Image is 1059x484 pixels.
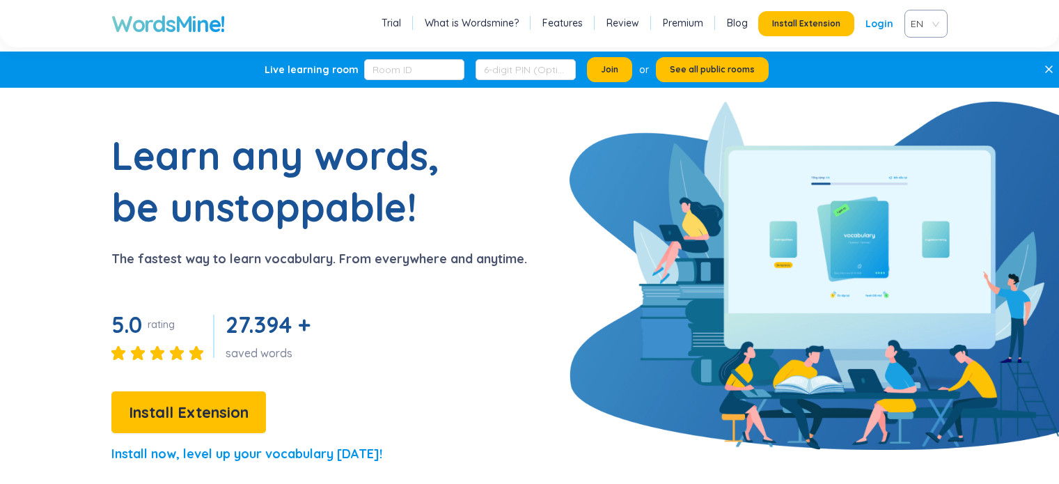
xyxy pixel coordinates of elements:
[111,444,382,464] p: Install now, level up your vocabulary [DATE]!
[111,249,527,269] p: The fastest way to learn vocabulary. From everywhere and anytime.
[226,345,315,361] div: saved words
[226,311,310,338] span: 27.394 +
[542,16,583,30] a: Features
[364,59,464,80] input: Room ID
[911,13,936,34] span: VIE
[425,16,519,30] a: What is Wordsmine?
[476,59,576,80] input: 6-digit PIN (Optional)
[772,18,840,29] span: Install Extension
[111,311,142,338] span: 5.0
[111,130,460,233] h1: Learn any words, be unstoppable!
[656,57,769,82] button: See all public rooms
[111,10,225,38] a: WordsMine!
[265,63,359,77] div: Live learning room
[663,16,703,30] a: Premium
[111,391,266,433] button: Install Extension
[727,16,748,30] a: Blog
[382,16,401,30] a: Trial
[758,11,854,36] button: Install Extension
[670,64,755,75] span: See all public rooms
[129,400,249,425] span: Install Extension
[148,318,175,331] div: rating
[601,64,618,75] span: Join
[606,16,639,30] a: Review
[865,11,893,36] a: Login
[587,57,632,82] button: Join
[111,407,266,421] a: Install Extension
[639,62,649,77] div: or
